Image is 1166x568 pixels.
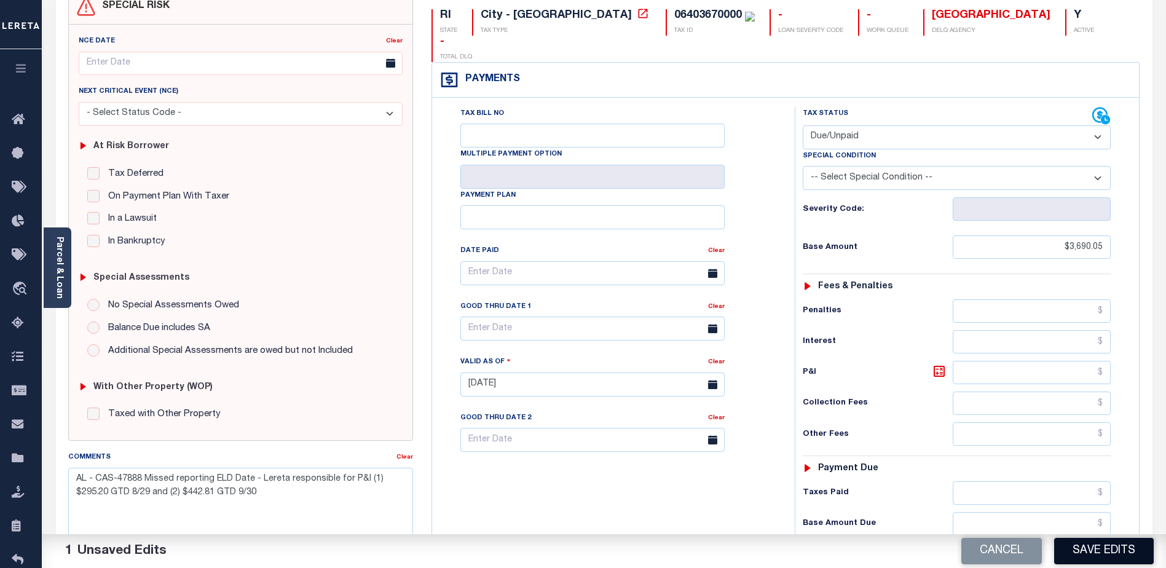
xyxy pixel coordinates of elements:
div: - [867,9,908,23]
a: Clear [708,304,725,310]
label: Multiple Payment Option [460,149,562,160]
i: travel_explore [12,282,31,298]
label: Special Condition [803,151,876,162]
input: Enter Date [460,317,725,341]
p: TOTAL DLQ [440,53,472,62]
div: Y [1074,9,1094,23]
a: Clear [708,248,725,254]
div: - [440,36,472,49]
input: $ [953,330,1111,353]
h6: Other Fees [803,430,953,440]
h6: At Risk Borrower [93,141,169,152]
input: Enter Date [460,261,725,285]
h6: with Other Property (WOP) [93,382,213,393]
label: Next Critical Event (NCE) [79,87,178,97]
h6: Base Amount [803,243,953,253]
h6: Base Amount Due [803,519,953,529]
div: City - [GEOGRAPHIC_DATA] [481,10,632,21]
h6: P&I [803,364,953,381]
div: RI [440,9,457,23]
h6: Fees & Penalties [818,282,892,292]
label: Valid as Of [460,356,511,368]
p: ACTIVE [1074,26,1094,36]
label: Comments [68,452,111,463]
span: Unsaved Edits [77,545,167,558]
h6: Penalties [803,306,953,316]
h6: Taxes Paid [803,488,953,498]
a: Clear [386,38,403,44]
label: NCE Date [79,36,115,47]
h6: Interest [803,337,953,347]
p: TAX ID [674,26,755,36]
label: Taxed with Other Property [102,408,221,422]
input: $ [953,392,1111,415]
img: check-icon-green.svg [745,12,755,22]
div: [GEOGRAPHIC_DATA] [932,9,1050,23]
a: Clear [708,415,725,421]
p: STATE [440,26,457,36]
div: - [778,9,843,23]
label: Balance Due includes SA [102,321,210,336]
h6: Severity Code: [803,205,953,215]
h6: Payment due [818,463,878,474]
input: Enter Date [460,373,725,396]
button: Save Edits [1054,538,1154,564]
input: $ [953,512,1111,535]
label: Date Paid [460,246,499,256]
label: No Special Assessments Owed [102,299,239,313]
button: Cancel [961,538,1042,564]
input: Enter Date [79,52,403,76]
label: Tax Deferred [102,167,163,181]
label: On Payment Plan With Taxer [102,190,229,204]
label: In Bankruptcy [102,235,165,249]
a: Clear [708,359,725,365]
label: Additional Special Assessments are owed but not Included [102,344,353,358]
p: LOAN SEVERITY CODE [778,26,843,36]
label: Tax Bill No [460,109,504,119]
h6: Collection Fees [803,398,953,408]
label: Good Thru Date 1 [460,302,531,312]
input: $ [953,422,1111,446]
label: In a Lawsuit [102,212,157,226]
h4: SPECIAL RISK [96,1,170,12]
input: Enter Date [460,428,725,452]
p: DELQ AGENCY [932,26,1050,36]
input: $ [953,361,1111,384]
a: Clear [396,454,413,460]
p: TAX TYPE [481,26,651,36]
input: $ [953,299,1111,323]
p: WORK QUEUE [867,26,908,36]
a: Parcel & Loan [55,237,63,299]
h6: Special Assessments [93,273,189,283]
label: Payment Plan [460,191,516,201]
label: Tax Status [803,109,848,119]
h4: Payments [459,74,520,85]
div: 06403670000 [674,10,742,21]
input: $ [953,235,1111,259]
input: $ [953,481,1111,505]
label: Good Thru Date 2 [460,413,531,424]
span: 1 [65,545,73,558]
